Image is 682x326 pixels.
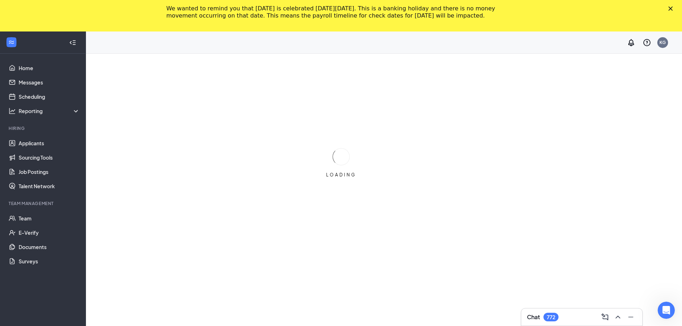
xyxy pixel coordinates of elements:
[643,38,651,47] svg: QuestionInfo
[69,39,76,46] svg: Collapse
[9,125,78,131] div: Hiring
[659,39,666,45] div: KG
[19,107,80,115] div: Reporting
[19,240,80,254] a: Documents
[658,302,675,319] iframe: Intercom live chat
[323,172,359,178] div: LOADING
[19,89,80,104] a: Scheduling
[19,211,80,225] a: Team
[599,311,611,323] button: ComposeMessage
[601,313,609,321] svg: ComposeMessage
[8,39,15,46] svg: WorkstreamLogo
[19,75,80,89] a: Messages
[627,313,635,321] svg: Minimize
[612,311,624,323] button: ChevronUp
[547,314,555,320] div: 772
[19,179,80,193] a: Talent Network
[19,165,80,179] a: Job Postings
[627,38,635,47] svg: Notifications
[9,107,16,115] svg: Analysis
[625,311,637,323] button: Minimize
[19,61,80,75] a: Home
[614,313,622,321] svg: ChevronUp
[527,313,540,321] h3: Chat
[19,225,80,240] a: E-Verify
[9,200,78,206] div: Team Management
[19,136,80,150] a: Applicants
[19,150,80,165] a: Sourcing Tools
[166,5,504,19] div: We wanted to remind you that [DATE] is celebrated [DATE][DATE]. This is a banking holiday and the...
[668,6,676,11] div: Close
[19,254,80,268] a: Surveys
